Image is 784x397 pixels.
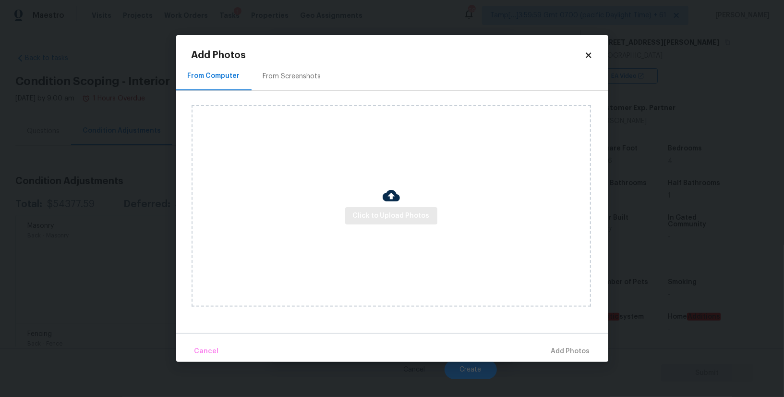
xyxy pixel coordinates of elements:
[263,72,321,81] div: From Screenshots
[191,341,223,362] button: Cancel
[383,187,400,204] img: Cloud Upload Icon
[188,71,240,81] div: From Computer
[194,346,219,358] span: Cancel
[345,207,437,225] button: Click to Upload Photos
[353,210,430,222] span: Click to Upload Photos
[192,50,584,60] h2: Add Photos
